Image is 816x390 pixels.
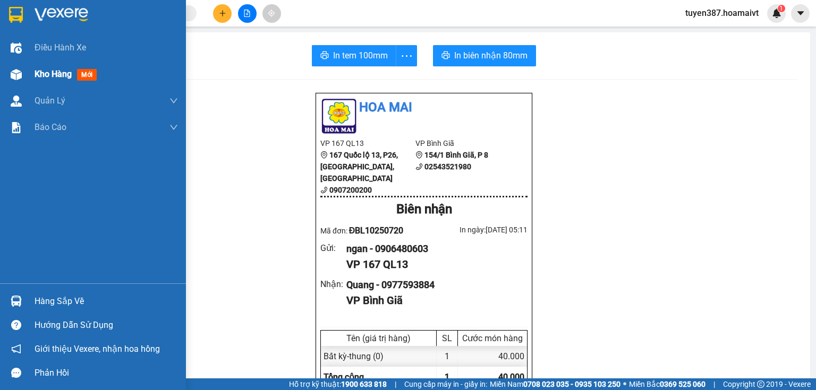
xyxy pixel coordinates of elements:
div: Nhận : [320,278,346,291]
button: caret-down [791,4,810,23]
div: 167 QL13 [9,9,83,22]
span: Giới thiệu Vexere, nhận hoa hồng [35,342,160,356]
span: printer [320,51,329,61]
span: 1 [779,5,783,12]
button: more [396,45,417,66]
span: message [11,368,21,378]
div: 40.000 [458,346,527,367]
span: environment [320,151,328,159]
span: Kho hàng [35,69,72,79]
span: down [169,123,178,132]
div: VP 167 QL13 [346,256,519,273]
span: Báo cáo [35,120,66,134]
button: printerIn biên nhận 80mm [433,45,536,66]
button: plus [213,4,232,23]
b: 02543521980 [424,162,471,171]
div: 1 [437,346,458,367]
strong: 0708 023 035 - 0935 103 250 [523,380,620,388]
span: question-circle [11,320,21,330]
span: Nhận: [91,10,116,21]
div: Quang [91,22,165,34]
span: caret-down [796,8,805,18]
div: Biên nhận [320,200,528,220]
button: file-add [238,4,257,23]
div: ngan - 0906480603 [346,241,519,256]
span: Gửi: [9,10,25,21]
strong: 0369 525 060 [660,380,705,388]
div: 0977593884 [91,34,165,49]
img: logo-vxr [9,7,23,23]
div: Gửi : [320,241,346,255]
div: VP Bình Giã [346,292,519,309]
span: ĐBL10250720 [349,226,404,236]
img: logo.jpg [320,98,358,135]
img: warehouse-icon [11,42,22,54]
span: aim [268,10,275,17]
span: phone [320,186,328,194]
div: SL [439,333,455,343]
div: Cước món hàng [461,333,524,343]
span: C : [89,58,98,70]
b: 0907200200 [329,186,372,194]
div: 0906480603 [9,34,83,49]
span: In biên nhận 80mm [454,49,528,62]
img: warehouse-icon [11,96,22,107]
strong: 1900 633 818 [341,380,387,388]
span: file-add [243,10,251,17]
div: Tên hàng: thung ( : 1 ) [9,77,165,90]
div: Hướng dẫn sử dụng [35,317,178,333]
li: Hoa Mai [320,98,528,118]
li: VP 167 QL13 [320,137,415,149]
span: Tổng cộng [324,372,364,382]
img: warehouse-icon [11,296,22,307]
span: more [396,49,416,63]
span: Miền Nam [490,378,620,390]
span: | [713,378,715,390]
span: 40.000 [498,372,524,382]
span: phone [415,163,423,170]
div: Bình Giã [91,9,165,22]
span: down [169,97,178,105]
div: Mã đơn: [320,224,424,237]
span: Cung cấp máy in - giấy in: [404,378,487,390]
span: environment [415,151,423,159]
img: solution-icon [11,122,22,133]
div: Tên (giá trị hàng) [324,333,433,343]
span: copyright [757,380,764,388]
button: printerIn tem 100mm [312,45,396,66]
span: plus [219,10,226,17]
span: Điều hành xe [35,41,86,54]
li: VP Bình Giã [415,137,511,149]
span: Bất kỳ - thung (0) [324,351,384,361]
img: warehouse-icon [11,69,22,80]
span: Hỗ trợ kỹ thuật: [289,378,387,390]
div: Phản hồi [35,365,178,381]
span: notification [11,344,21,354]
span: Miền Bắc [629,378,705,390]
span: | [395,378,396,390]
span: tuyen387.hoamaivt [677,6,767,20]
sup: 1 [778,5,785,12]
span: printer [441,51,450,61]
div: 40.000 [89,56,166,71]
img: icon-new-feature [772,8,781,18]
div: Hàng sắp về [35,293,178,309]
button: aim [262,4,281,23]
span: SL [101,76,116,91]
div: ngan [9,22,83,34]
span: mới [77,69,97,81]
span: ⚪️ [623,382,626,386]
span: In tem 100mm [333,49,388,62]
span: 1 [445,372,449,382]
b: 167 Quốc lộ 13, P26, [GEOGRAPHIC_DATA], [GEOGRAPHIC_DATA] [320,151,398,183]
div: Quang - 0977593884 [346,278,519,292]
div: In ngày: [DATE] 05:11 [424,224,528,236]
span: Quản Lý [35,94,65,107]
b: 154/1 Bình Giã, P 8 [424,151,488,159]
